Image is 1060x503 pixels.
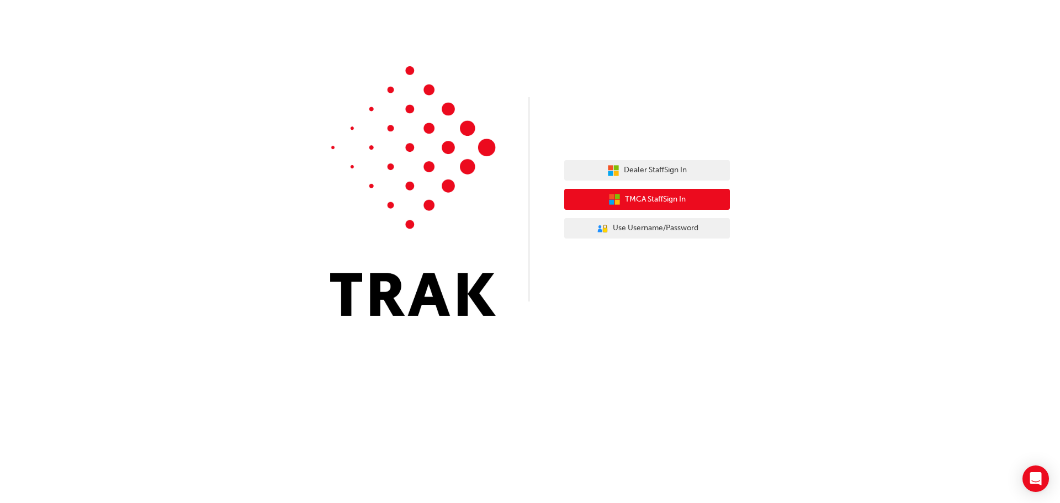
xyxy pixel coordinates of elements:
[1022,465,1049,492] div: Open Intercom Messenger
[613,222,698,235] span: Use Username/Password
[564,160,730,181] button: Dealer StaffSign In
[564,189,730,210] button: TMCA StaffSign In
[564,218,730,239] button: Use Username/Password
[330,66,496,316] img: Trak
[625,193,686,206] span: TMCA Staff Sign In
[624,164,687,177] span: Dealer Staff Sign In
